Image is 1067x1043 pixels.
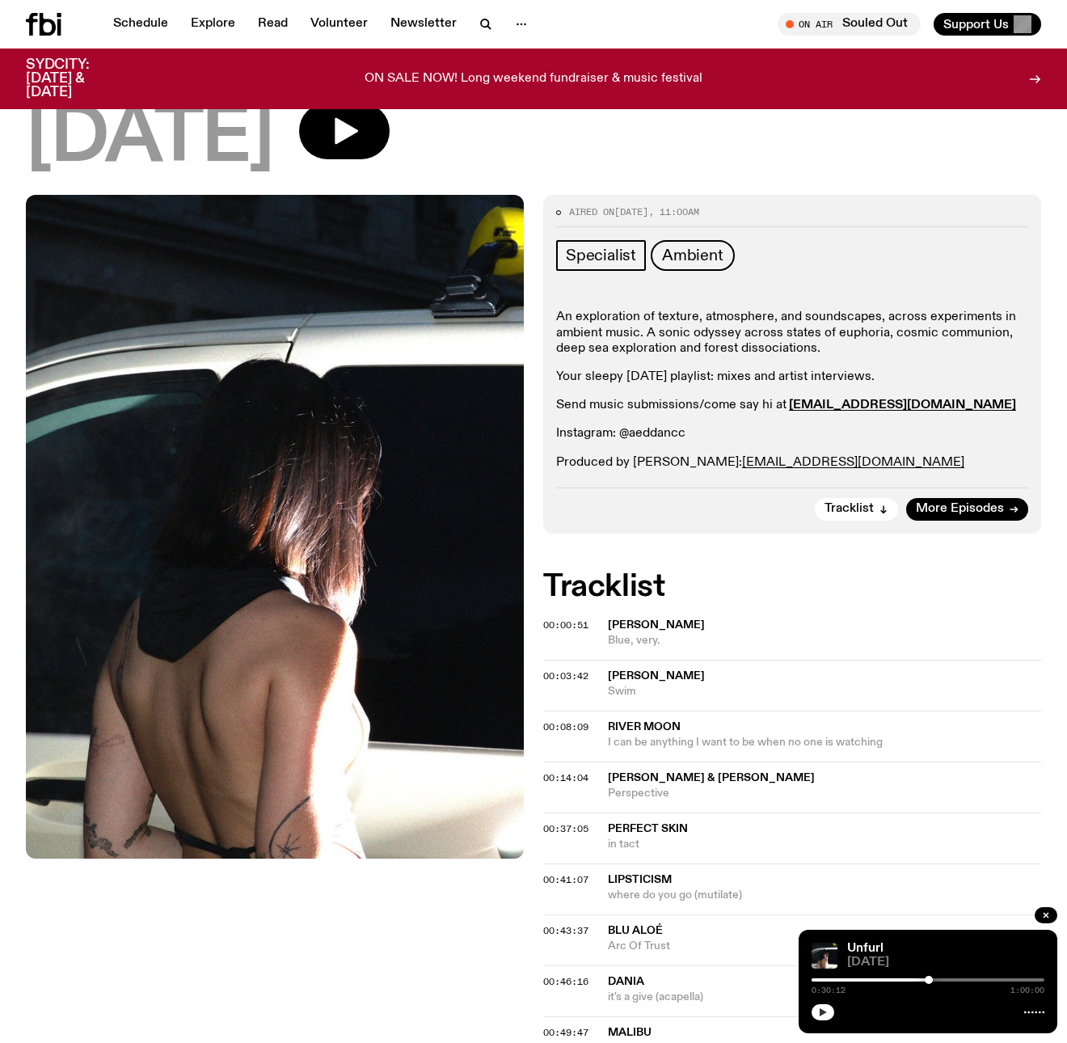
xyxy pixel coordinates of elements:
span: 00:43:37 [543,924,588,937]
span: in tact [608,837,1041,852]
button: 00:03:42 [543,672,588,681]
span: 00:03:42 [543,669,588,682]
a: Unfurl [847,942,884,955]
span: [PERSON_NAME] [608,670,705,682]
span: River Moon [608,721,681,733]
button: 00:08:09 [543,723,588,732]
span: [PERSON_NAME] & [PERSON_NAME] [608,772,815,783]
span: [DATE] [847,956,1044,969]
button: On AirSouled Out [778,13,921,36]
span: , 11:00am [648,205,699,218]
span: Perspective [608,786,1041,801]
button: 00:49:47 [543,1028,588,1037]
span: Aired on [569,205,614,218]
span: 00:00:51 [543,619,588,631]
span: Tracklist [824,503,874,515]
a: Ambient [651,240,735,271]
button: Support Us [934,13,1041,36]
span: Blu Aloé [608,925,663,936]
span: 00:46:16 [543,975,588,988]
span: 00:37:05 [543,822,588,835]
span: I can be anything I want to be when no one is watching [608,735,1041,750]
button: 00:46:16 [543,978,588,986]
a: [EMAIL_ADDRESS][DOMAIN_NAME] [742,456,964,469]
button: 00:43:37 [543,927,588,935]
p: Send music submissions/come say hi at [556,398,1028,413]
button: 00:00:51 [543,621,588,630]
a: Specialist [556,240,646,271]
a: Explore [181,13,245,36]
button: 00:41:07 [543,876,588,885]
p: ON SALE NOW! Long weekend fundraiser & music festival [365,72,702,87]
span: [DATE] [614,205,648,218]
span: Swim [608,684,1041,699]
span: [PERSON_NAME] [608,619,705,631]
span: 00:41:07 [543,873,588,886]
span: Arc Of Trust [608,939,1041,954]
a: Read [248,13,297,36]
span: it's a give (acapella) [608,990,1041,1005]
span: Specialist [566,247,636,264]
h3: SYDCITY: [DATE] & [DATE] [26,58,129,99]
p: Your sleepy [DATE] playlist: mixes and artist interviews. [556,369,1028,385]
button: Tracklist [815,498,898,521]
span: More Episodes [916,503,1004,515]
span: Ambient [662,247,723,264]
a: Schedule [103,13,178,36]
span: 00:14:04 [543,771,588,784]
span: where do you go (mutilate) [608,888,1041,903]
p: Produced by [PERSON_NAME]: [556,455,1028,471]
span: [DATE] [26,103,273,175]
span: Lipsticism [608,874,672,885]
span: Dania [608,976,644,987]
h2: Tracklist [543,572,1041,602]
button: 00:14:04 [543,774,588,783]
span: 00:49:47 [543,1026,588,1039]
a: More Episodes [906,498,1028,521]
span: 00:08:09 [543,720,588,733]
a: Volunteer [301,13,377,36]
span: 0:30:12 [812,986,846,994]
span: Blue, very. [608,633,1041,648]
a: [EMAIL_ADDRESS][DOMAIN_NAME] [789,399,1016,412]
p: Instagram: @aeddancc [556,426,1028,441]
a: Newsletter [381,13,466,36]
span: 1:00:00 [1010,986,1044,994]
span: Perfect Skin [608,823,688,834]
button: 00:37:05 [543,825,588,834]
span: Malibu [608,1027,652,1038]
span: Support Us [943,17,1009,32]
p: An exploration of texture, atmosphere, and soundscapes, across experiments in ambient music. A so... [556,310,1028,357]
